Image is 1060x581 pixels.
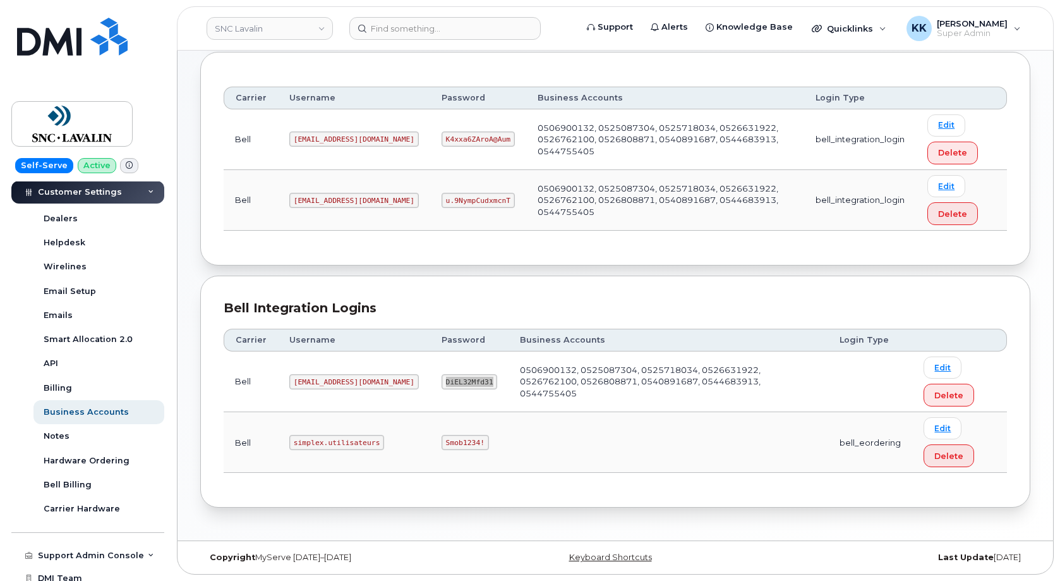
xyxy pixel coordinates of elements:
[278,329,430,352] th: Username
[442,374,498,389] code: DiEL32Mfd31
[642,15,697,40] a: Alerts
[224,87,278,109] th: Carrier
[804,109,916,170] td: bell_integration_login
[509,352,828,412] td: 0506900132, 0525087304, 0525718034, 0526631922, 0526762100, 0526808871, 0540891687, 0544683913, 0...
[927,142,978,164] button: Delete
[898,16,1030,41] div: Kristin Kammer-Grossman
[924,417,961,439] a: Edit
[924,357,961,379] a: Edit
[938,208,967,220] span: Delete
[804,170,916,231] td: bell_integration_login
[927,114,965,137] a: Edit
[224,299,1007,317] div: Bell Integration Logins
[912,21,927,36] span: KK
[509,329,828,352] th: Business Accounts
[289,193,419,208] code: [EMAIL_ADDRESS][DOMAIN_NAME]
[927,175,965,197] a: Edit
[289,131,419,147] code: [EMAIL_ADDRESS][DOMAIN_NAME]
[803,16,895,41] div: Quicklinks
[442,435,489,450] code: Smob1234!
[200,553,477,563] div: MyServe [DATE]–[DATE]
[224,352,278,412] td: Bell
[938,553,994,562] strong: Last Update
[349,17,541,40] input: Find something...
[224,109,278,170] td: Bell
[716,21,793,34] span: Knowledge Base
[661,21,688,34] span: Alerts
[934,450,963,462] span: Delete
[938,147,967,159] span: Delete
[526,109,804,170] td: 0506900132, 0525087304, 0525718034, 0526631922, 0526762100, 0526808871, 0540891687, 0544683913, 0...
[937,28,1008,39] span: Super Admin
[526,170,804,231] td: 0506900132, 0525087304, 0525718034, 0526631922, 0526762100, 0526808871, 0540891687, 0544683913, 0...
[828,412,912,473] td: bell_eordering
[210,553,255,562] strong: Copyright
[442,131,515,147] code: K4xxa6ZAroA@Aum
[289,374,419,389] code: [EMAIL_ADDRESS][DOMAIN_NAME]
[278,87,430,109] th: Username
[598,21,633,34] span: Support
[827,23,873,34] span: Quicklinks
[224,329,278,352] th: Carrier
[569,553,652,562] a: Keyboard Shortcuts
[442,193,515,208] code: u.9NympCudxmcnT
[224,170,278,231] td: Bell
[937,18,1008,28] span: [PERSON_NAME]
[430,87,526,109] th: Password
[924,384,974,407] button: Delete
[934,389,963,401] span: Delete
[924,444,974,467] button: Delete
[697,15,802,40] a: Knowledge Base
[289,435,384,450] code: simplex.utilisateurs
[207,17,333,40] a: SNC Lavalin
[430,329,509,352] th: Password
[578,15,642,40] a: Support
[804,87,916,109] th: Login Type
[828,329,912,352] th: Login Type
[224,412,278,473] td: Bell
[526,87,804,109] th: Business Accounts
[754,553,1030,563] div: [DATE]
[927,202,978,225] button: Delete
